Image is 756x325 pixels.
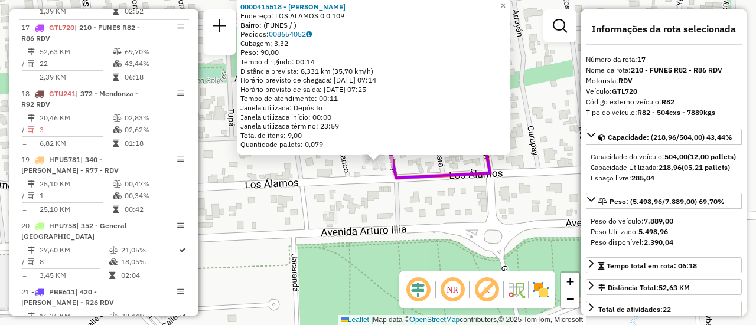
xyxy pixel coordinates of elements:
[113,140,119,147] i: Tempo total em rota
[120,270,178,281] td: 02:04
[39,190,112,202] td: 1
[113,126,122,133] i: % de utilização da cubagem
[269,29,312,38] a: 008654052
[566,291,574,306] span: −
[21,89,138,109] span: | 372 - Mendonza - R92 RDV
[49,89,76,98] span: GTU241
[124,203,184,215] td: 00:42
[21,155,119,175] span: 19 -
[39,256,109,268] td: 8
[661,97,674,106] strong: R82
[472,275,501,304] span: Exibir rótulo
[687,152,736,161] strong: (12,00 pallets)
[607,261,697,270] span: Tempo total em rota: 06:18
[240,85,507,94] div: Horário previsto de saída: [DATE] 07:25
[28,114,35,122] i: Distância Total
[21,5,27,17] td: =
[21,23,140,42] span: 17 -
[637,108,715,117] strong: R82 - 504cxs - 7889kgs
[586,107,742,118] div: Tipo do veículo:
[39,310,109,322] td: 16,36 KM
[240,48,279,57] span: Peso: 90,00
[177,288,184,295] em: Opções
[177,90,184,97] em: Opções
[338,315,586,325] div: Map data © contributors,© 2025 TomTom, Microsoft
[682,163,730,172] strong: (05,21 pallets)
[21,221,127,241] span: | 352 - General [GEOGRAPHIC_DATA]
[39,203,112,215] td: 25,10 KM
[586,257,742,273] a: Tempo total em rota: 06:18
[39,137,112,149] td: 6,82 KM
[113,8,119,15] i: Tempo total em rota
[638,227,668,236] strong: 5.498,96
[28,180,35,188] i: Distância Total
[240,140,507,149] div: Quantidade pallets: 0,079
[124,58,184,70] td: 43,44%
[21,287,114,307] span: 21 -
[610,197,725,206] span: Peso: (5.498,96/7.889,00) 69,70%
[240,11,507,21] div: Endereço: LOS ALAMOS 0 0 109
[240,57,507,67] div: Tempo dirigindo: 00:14
[28,48,35,55] i: Distância Total
[631,65,722,74] strong: 210 - FUNES R82 - R86 RDV
[306,31,312,38] i: Observações
[124,137,184,149] td: 01:18
[591,152,737,162] div: Capacidade do veículo:
[240,103,507,113] div: Janela utilizada: Depósito
[561,290,579,308] a: Zoom out
[586,86,742,97] div: Veículo:
[21,137,27,149] td: =
[177,24,184,31] em: Opções
[637,55,646,64] strong: 17
[28,192,35,199] i: Total de Atividades
[240,67,507,76] div: Distância prevista: 8,331 km (35,70 km/h)
[659,283,690,292] span: 52,63 KM
[21,71,27,83] td: =
[586,211,742,252] div: Peso: (5.498,96/7.889,00) 69,70%
[49,155,80,164] span: HPU5781
[109,313,118,320] i: % de utilização do peso
[49,287,75,296] span: PBE611
[240,131,507,140] div: Total de itens: 9,00
[39,112,112,124] td: 20,46 KM
[500,1,506,11] span: ×
[240,21,507,30] div: Bairro: (FUNES / )
[28,247,35,254] i: Distância Total
[240,2,346,11] a: 0000415518 - [PERSON_NAME]
[177,156,184,163] em: Opções
[404,275,432,304] span: Ocultar deslocamento
[586,129,742,145] a: Capacidade: (218,96/504,00) 43,44%
[177,222,184,229] em: Opções
[39,244,109,256] td: 27,60 KM
[598,305,671,314] span: Total de atividades:
[124,71,184,83] td: 06:18
[49,221,76,230] span: HPU758
[21,58,27,70] td: /
[28,313,35,320] i: Distância Total
[438,275,467,304] span: Ocultar NR
[39,5,112,17] td: 1,39 KM
[39,178,112,190] td: 25,10 KM
[124,5,184,17] td: 02:52
[371,316,373,324] span: |
[586,24,742,35] h4: Informações da rota selecionada
[410,316,460,324] a: OpenStreetMap
[612,87,637,96] strong: GTL720
[240,122,507,131] div: Janela utilizada término: 23:59
[586,147,742,188] div: Capacidade: (218,96/504,00) 43,44%
[586,301,742,317] a: Total de atividades:22
[21,256,27,268] td: /
[631,173,654,182] strong: 285,04
[113,74,119,81] i: Tempo total em rota
[591,237,737,248] div: Peso disponível:
[113,48,122,55] i: % de utilização do peso
[240,29,507,39] div: Pedidos:
[591,162,737,173] div: Capacidade Utilizada:
[21,23,140,42] span: | 210 - FUNES R82 - R86 RDV
[124,124,184,136] td: 02,62%
[21,221,127,241] span: 20 -
[644,238,673,247] strong: 2.390,04
[240,75,507,85] div: Horário previsto de chegada: [DATE] 07:14
[548,14,572,38] a: Exibir filtros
